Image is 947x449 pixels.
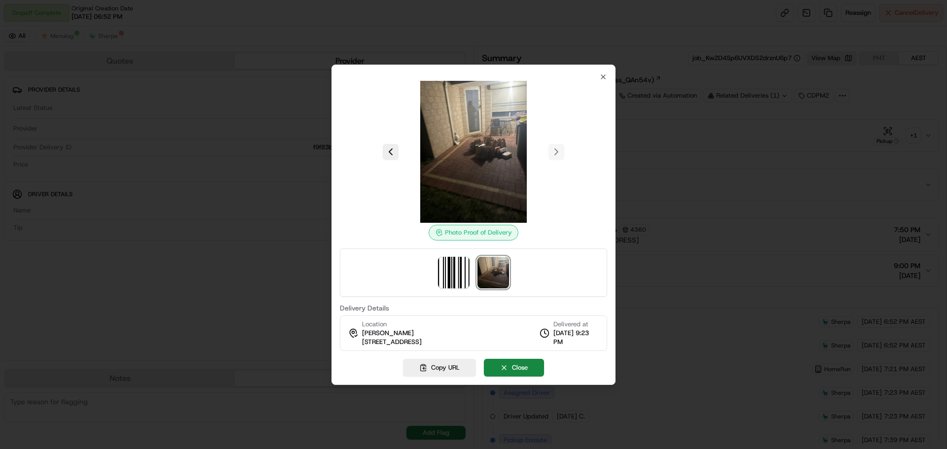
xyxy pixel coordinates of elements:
img: photo_proof_of_delivery image [402,81,545,223]
p: Welcome 👋 [10,39,180,55]
a: 💻API Documentation [79,139,162,157]
div: We're available if you need us! [34,104,125,112]
button: Start new chat [168,97,180,109]
span: [DATE] 9:23 PM [553,329,599,346]
img: photo_proof_of_delivery image [477,257,509,288]
button: Copy URL [403,359,476,377]
span: Delivered at [553,320,599,329]
img: 1736555255976-a54dd68f-1ca7-489b-9aae-adbdc363a1c4 [10,94,28,112]
span: [STREET_ADDRESS] [362,338,422,346]
span: Pylon [98,167,119,174]
img: Nash [10,10,30,30]
div: 📗 [10,144,18,152]
span: API Documentation [93,143,158,153]
img: barcode_scan_on_pickup image [438,257,470,288]
input: Got a question? Start typing here... [26,64,178,74]
div: Photo Proof of Delivery [429,225,518,241]
a: 📗Knowledge Base [6,139,79,157]
div: Start new chat [34,94,162,104]
button: Close [484,359,544,377]
a: Powered byPylon [70,167,119,174]
span: Knowledge Base [20,143,75,153]
div: 💻 [83,144,91,152]
span: [PERSON_NAME] [362,329,414,338]
label: Delivery Details [340,305,607,311]
span: Location [362,320,387,329]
